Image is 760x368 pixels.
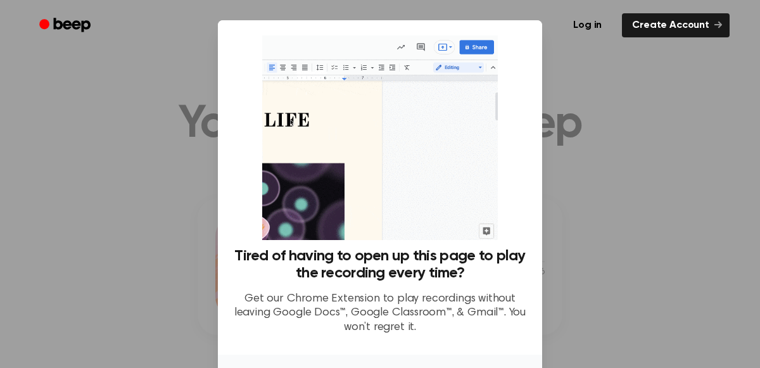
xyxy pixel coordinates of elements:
[622,13,730,37] a: Create Account
[233,292,527,335] p: Get our Chrome Extension to play recordings without leaving Google Docs™, Google Classroom™, & Gm...
[233,248,527,282] h3: Tired of having to open up this page to play the recording every time?
[30,13,102,38] a: Beep
[262,35,497,240] img: Beep extension in action
[560,11,614,40] a: Log in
